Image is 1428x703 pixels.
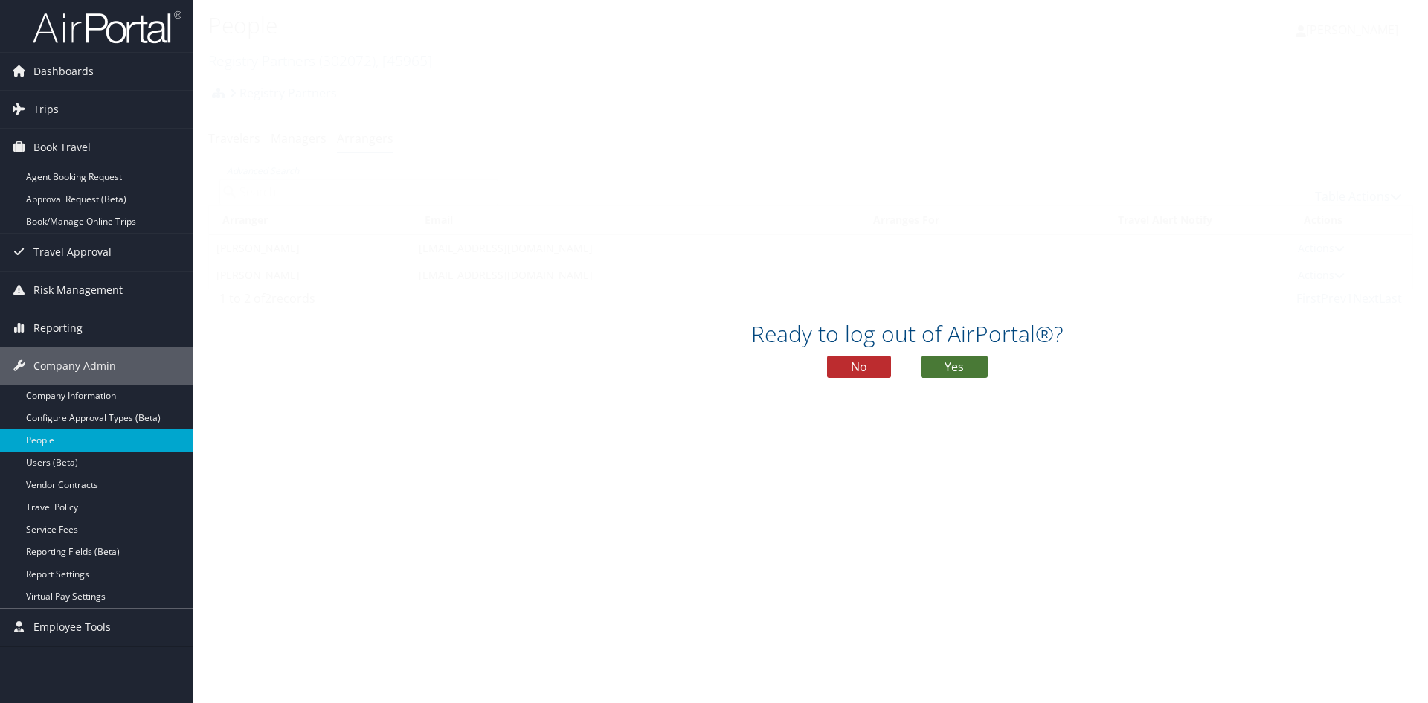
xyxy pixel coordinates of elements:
span: Employee Tools [33,609,111,646]
span: Travel Approval [33,234,112,271]
span: Trips [33,91,59,128]
span: Risk Management [33,272,123,309]
img: airportal-logo.png [33,10,181,45]
span: Reporting [33,309,83,347]
button: Yes [921,356,988,378]
button: No [827,356,891,378]
span: Company Admin [33,347,116,385]
span: Book Travel [33,129,91,166]
span: Dashboards [33,53,94,90]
